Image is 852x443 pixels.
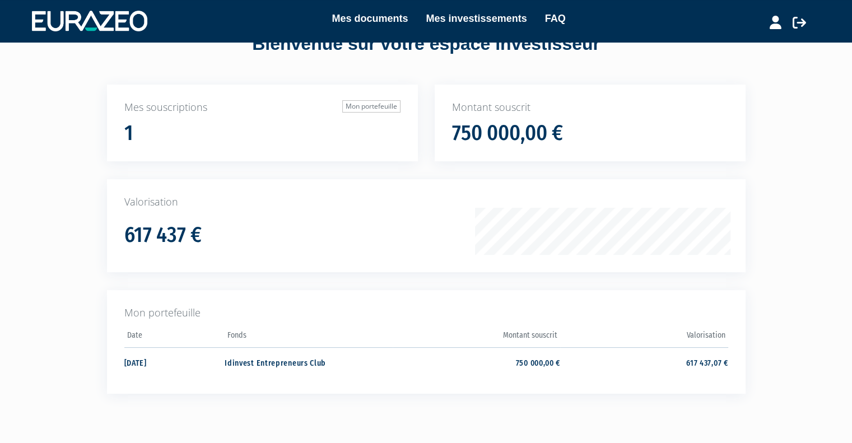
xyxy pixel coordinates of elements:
th: Date [124,327,225,348]
img: 1732889491-logotype_eurazeo_blanc_rvb.png [32,11,147,31]
td: 617 437,07 € [560,347,728,377]
h1: 750 000,00 € [452,122,563,145]
a: Mes investissements [426,11,527,26]
td: Idinvest Entrepreneurs Club [225,347,392,377]
a: Mon portefeuille [342,100,401,113]
p: Mes souscriptions [124,100,401,115]
td: 750 000,00 € [393,347,560,377]
h1: 1 [124,122,133,145]
th: Valorisation [560,327,728,348]
a: FAQ [545,11,566,26]
p: Mon portefeuille [124,306,728,320]
p: Valorisation [124,195,728,209]
h1: 617 437 € [124,223,202,247]
a: Mes documents [332,11,408,26]
th: Montant souscrit [393,327,560,348]
div: Bienvenue sur votre espace investisseur [82,31,771,57]
th: Fonds [225,327,392,348]
p: Montant souscrit [452,100,728,115]
td: [DATE] [124,347,225,377]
